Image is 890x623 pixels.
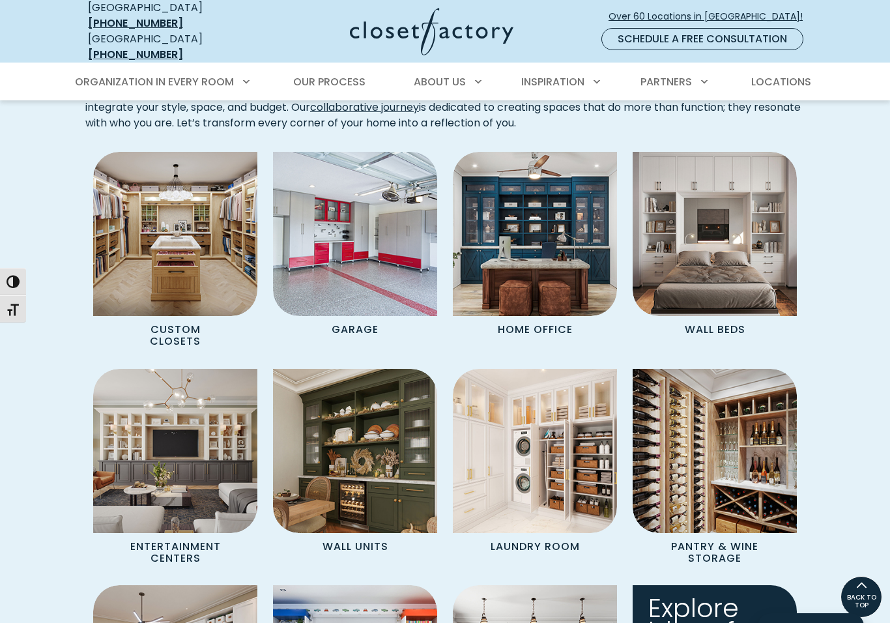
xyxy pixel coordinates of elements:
span: Our Process [293,74,366,89]
a: Wall Bed Wall Beds [633,152,797,353]
a: collaborative journey [310,100,419,115]
p: Laundry Room [470,533,601,558]
a: Wall unit Wall Units [273,369,437,570]
span: Locations [751,74,811,89]
a: [PHONE_NUMBER] [88,16,183,31]
span: Over 60 Locations in [GEOGRAPHIC_DATA]! [609,10,813,23]
a: Home Office featuring desk and custom cabinetry Home Office [453,152,617,353]
p: Custom Closets [109,316,241,353]
a: BACK TO TOP [840,576,882,618]
a: Entertainment Center Entertainment Centers [93,369,257,570]
p: Beyond the ordinary, Closet Factory designers dive deep into the essence of what makes you, you, ... [85,84,805,131]
p: Garage [311,316,399,341]
p: Wall Units [302,533,409,558]
img: Garage Cabinets [273,152,437,316]
img: Closet Factory Logo [350,8,513,55]
p: Pantry & Wine Storage [649,533,781,570]
span: About Us [414,74,466,89]
p: Home Office [477,316,594,341]
nav: Primary Menu [66,64,824,100]
span: Inspiration [521,74,584,89]
a: [PHONE_NUMBER] [88,47,183,62]
img: Wall unit [273,369,437,533]
span: Partners [640,74,692,89]
img: Custom Laundry Room [453,369,617,533]
img: Entertainment Center [93,369,257,533]
a: Custom Pantry Pantry & Wine Storage [633,369,797,570]
p: Wall Beds [664,316,766,341]
div: [GEOGRAPHIC_DATA] [88,31,248,63]
a: Custom Closet with island Custom Closets [93,152,257,353]
a: Custom Laundry Room Laundry Room [453,369,617,570]
a: Over 60 Locations in [GEOGRAPHIC_DATA]! [608,5,814,28]
img: Custom Closet with island [93,152,257,316]
a: Garage Cabinets Garage [273,152,437,353]
img: Custom Pantry [633,369,797,533]
img: Home Office featuring desk and custom cabinetry [453,152,617,316]
img: Wall Bed [633,152,797,316]
span: BACK TO TOP [841,594,882,609]
a: Schedule a Free Consultation [601,28,803,50]
p: Entertainment Centers [109,533,241,570]
span: Organization in Every Room [75,74,234,89]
